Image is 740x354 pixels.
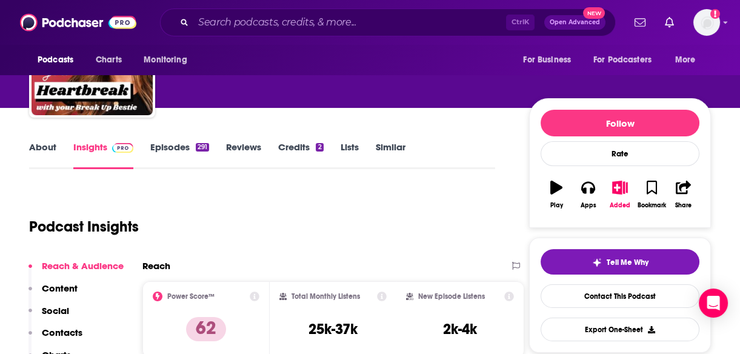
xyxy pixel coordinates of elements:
button: Follow [541,110,699,136]
h3: 25k-37k [308,320,358,338]
button: Social [28,305,69,327]
button: Open AdvancedNew [544,15,605,30]
span: Podcasts [38,52,73,68]
img: User Profile [693,9,720,36]
span: More [675,52,696,68]
button: Reach & Audience [28,260,124,282]
button: Content [28,282,78,305]
button: open menu [29,48,89,72]
a: Contact This Podcast [541,284,699,308]
span: Monitoring [144,52,187,68]
a: Reviews [226,141,261,169]
div: Added [610,202,630,209]
button: Share [668,173,699,216]
button: open menu [585,48,669,72]
input: Search podcasts, credits, & more... [193,13,506,32]
button: open menu [515,48,586,72]
button: Added [604,173,636,216]
a: Credits2 [278,141,323,169]
a: InsightsPodchaser Pro [73,141,133,169]
h2: Power Score™ [167,292,215,301]
button: open menu [135,48,202,72]
a: Similar [376,141,405,169]
button: Play [541,173,572,216]
span: New [583,7,605,19]
img: tell me why sparkle [592,258,602,267]
div: Play [550,202,563,209]
span: Ctrl K [506,15,535,30]
button: Show profile menu [693,9,720,36]
button: Bookmark [636,173,667,216]
div: 291 [196,143,209,152]
a: Charts [88,48,129,72]
h2: Total Monthly Listens [292,292,360,301]
p: Content [42,282,78,294]
img: Podchaser - Follow, Share and Rate Podcasts [20,11,136,34]
a: Episodes291 [150,141,209,169]
span: For Business [523,52,571,68]
button: Export One-Sheet [541,318,699,341]
a: About [29,141,56,169]
p: Social [42,305,69,316]
div: Open Intercom Messenger [699,289,728,318]
p: Contacts [42,327,82,338]
h3: 2k-4k [443,320,477,338]
span: Open Advanced [550,19,600,25]
div: Search podcasts, credits, & more... [160,8,616,36]
h1: Podcast Insights [29,218,139,236]
p: 62 [186,317,226,341]
span: Charts [96,52,122,68]
span: Tell Me Why [607,258,648,267]
span: Logged in as megcassidy [693,9,720,36]
button: Contacts [28,327,82,349]
button: tell me why sparkleTell Me Why [541,249,699,275]
div: Bookmark [638,202,666,209]
h2: New Episode Listens [418,292,485,301]
p: Reach & Audience [42,260,124,272]
div: Share [675,202,692,209]
a: Show notifications dropdown [660,12,679,33]
button: open menu [667,48,711,72]
div: Rate [541,141,699,166]
h2: Reach [142,260,170,272]
button: Apps [572,173,604,216]
div: Apps [581,202,596,209]
a: Lists [341,141,359,169]
div: 2 [316,143,323,152]
img: Podchaser Pro [112,143,133,153]
svg: Add a profile image [710,9,720,19]
a: Show notifications dropdown [630,12,650,33]
span: For Podcasters [593,52,652,68]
